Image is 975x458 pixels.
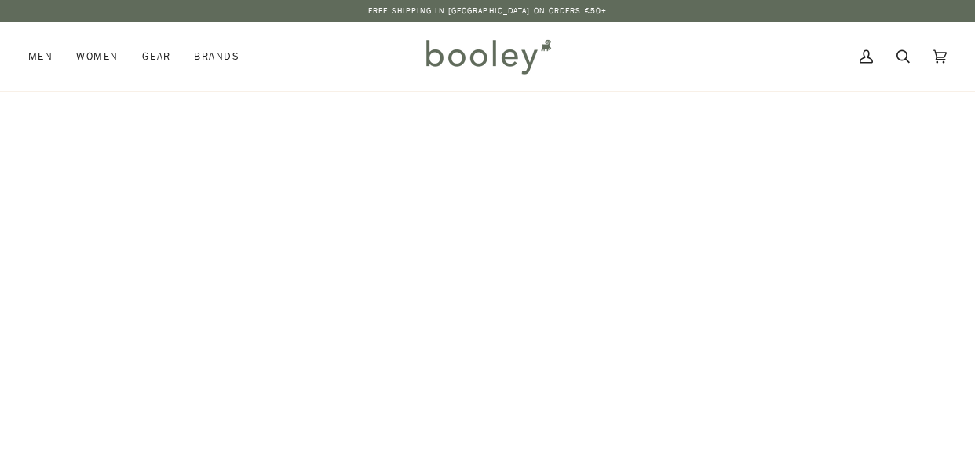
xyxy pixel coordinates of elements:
a: Women [64,22,130,91]
a: Gear [130,22,183,91]
span: Men [28,49,53,64]
span: Gear [142,49,171,64]
p: Free Shipping in [GEOGRAPHIC_DATA] on Orders €50+ [368,5,607,17]
span: Women [76,49,118,64]
img: Booley [419,34,557,79]
a: Men [28,22,64,91]
a: Brands [182,22,251,91]
span: Brands [194,49,239,64]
